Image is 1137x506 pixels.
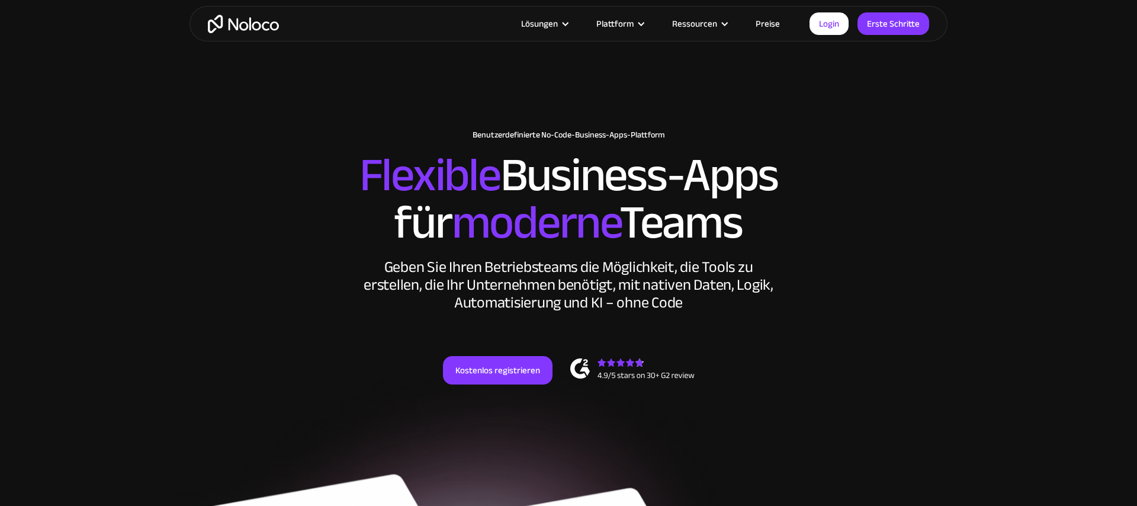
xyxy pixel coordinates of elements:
a: heim [208,15,279,33]
a: Preise [741,16,795,31]
font: moderne [452,178,619,267]
font: Geben Sie Ihren Betriebsteams die Möglichkeit, die Tools zu erstellen, die Ihr Unternehmen benöti... [364,252,773,317]
font: Teams [619,178,743,267]
font: Lösungen [521,15,558,32]
font: Ressourcen [672,15,717,32]
font: Preise [756,15,780,32]
div: Plattform [582,16,657,31]
font: Benutzerdefinierte No-Code-Business-Apps-Plattform [473,127,665,143]
font: Login [819,15,839,32]
font: Erste Schritte [867,15,920,32]
a: Kostenlos registrieren [443,356,553,385]
font: Flexible [359,131,500,219]
div: Ressourcen [657,16,741,31]
a: Erste Schritte [857,12,929,35]
font: Business-Apps [500,131,778,219]
font: Kostenlos registrieren [455,362,540,379]
font: für [394,178,451,267]
font: Plattform [596,15,634,32]
div: Lösungen [506,16,582,31]
a: Login [810,12,849,35]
